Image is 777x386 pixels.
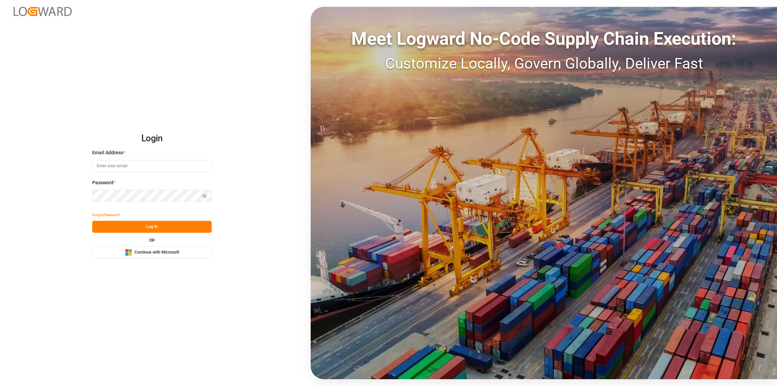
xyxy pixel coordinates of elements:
div: Meet Logward No-Code Supply Chain Execution: [311,26,777,52]
h2: Login [92,128,212,149]
small: OR [149,238,155,242]
input: Enter your email [92,160,212,172]
button: Continue with Microsoft [92,246,212,258]
div: Customize Locally, Govern Globally, Deliver Fast [311,52,777,75]
button: Forgot Password? [92,209,120,221]
button: Log In [92,221,212,233]
span: Email Address [92,149,123,156]
img: Logward_new_orange.png [14,7,72,16]
span: Password [92,179,113,186]
span: Continue with Microsoft [135,249,179,256]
